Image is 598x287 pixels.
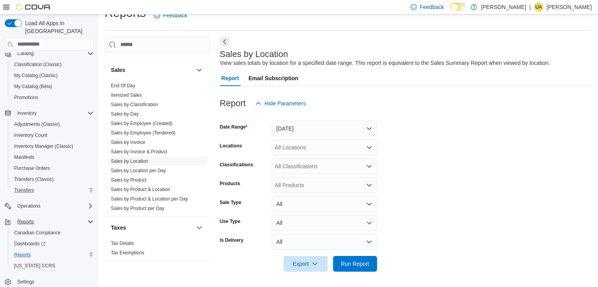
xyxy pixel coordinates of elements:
[11,82,94,91] span: My Catalog (Beta)
[220,50,288,59] h3: Sales by Location
[220,124,248,130] label: Date Range
[14,201,94,211] span: Operations
[248,70,298,86] span: Email Subscription
[11,239,49,248] a: Dashboards
[272,121,377,136] button: [DATE]
[14,165,50,171] span: Purchase Orders
[11,153,94,162] span: Manifests
[283,256,328,272] button: Export
[111,92,142,98] span: Itemized Sales
[8,163,97,174] button: Purchase Orders
[111,167,166,174] span: Sales by Location per Day
[11,120,63,129] a: Adjustments (Classic)
[17,50,33,57] span: Catalog
[11,239,94,248] span: Dashboards
[2,216,97,227] button: Reports
[2,48,97,59] button: Catalog
[14,263,55,269] span: [US_STATE] CCRS
[14,94,38,101] span: Promotions
[11,60,94,69] span: Classification (Classic)
[11,142,76,151] a: Inventory Manager (Classic)
[111,66,193,74] button: Sales
[14,72,58,79] span: My Catalog (Classic)
[8,185,97,196] button: Transfers
[546,2,592,12] p: [PERSON_NAME]
[111,168,166,173] a: Sales by Location per Day
[111,102,158,107] a: Sales by Classification
[220,162,253,168] label: Classifications
[366,182,372,188] button: Open list of options
[111,140,145,145] a: Sales by Invoice
[14,143,73,149] span: Inventory Manager (Classic)
[14,154,34,160] span: Manifests
[220,180,240,187] label: Products
[8,227,97,238] button: Canadian Compliance
[17,203,40,209] span: Operations
[288,256,323,272] span: Export
[111,177,147,183] a: Sales by Product
[14,132,48,138] span: Inventory Count
[151,7,190,23] a: Feedback
[111,186,170,193] span: Sales by Product & Location
[420,3,444,11] span: Feedback
[252,96,309,111] button: Hide Parameters
[105,81,210,216] div: Sales
[14,49,37,58] button: Catalog
[11,261,94,270] span: Washington CCRS
[221,70,239,86] span: Report
[14,61,62,68] span: Classification (Classic)
[11,60,65,69] a: Classification (Classic)
[14,252,31,258] span: Reports
[14,217,94,226] span: Reports
[11,164,53,173] a: Purchase Orders
[111,130,175,136] a: Sales by Employee (Tendered)
[8,70,97,81] button: My Catalog (Classic)
[8,81,97,92] button: My Catalog (Beta)
[111,206,164,211] a: Sales by Product per Day
[17,279,34,285] span: Settings
[8,174,97,185] button: Transfers (Classic)
[11,175,94,184] span: Transfers (Classic)
[220,143,242,149] label: Locations
[111,205,164,212] span: Sales by Product per Day
[366,144,372,151] button: Open list of options
[14,201,44,211] button: Operations
[111,66,125,74] h3: Sales
[11,228,94,237] span: Canadian Compliance
[17,110,37,116] span: Inventory
[265,99,306,107] span: Hide Parameters
[111,250,144,256] a: Tax Exemptions
[11,82,55,91] a: My Catalog (Beta)
[11,186,37,195] a: Transfers
[14,230,61,236] span: Canadian Compliance
[11,250,94,259] span: Reports
[220,218,240,224] label: Use Type
[220,59,550,67] div: View sales totals by location for a specified date range. This report is equivalent to the Sales ...
[11,120,94,129] span: Adjustments (Classic)
[220,37,229,46] button: Next
[11,228,64,237] a: Canadian Compliance
[11,71,94,80] span: My Catalog (Classic)
[111,120,173,127] span: Sales by Employee (Created)
[111,83,135,88] a: End Of Day
[16,3,51,11] img: Cova
[2,108,97,119] button: Inventory
[8,249,97,260] button: Reports
[11,131,94,140] span: Inventory Count
[11,93,94,102] span: Promotions
[111,139,145,145] span: Sales by Invoice
[111,149,167,155] a: Sales by Invoice & Product
[333,256,377,272] button: Run Report
[8,119,97,130] button: Adjustments (Classic)
[111,121,173,126] a: Sales by Employee (Created)
[272,234,377,250] button: All
[163,11,187,19] span: Feedback
[14,187,34,193] span: Transfers
[272,215,377,231] button: All
[8,238,97,249] a: Dashboards
[8,141,97,152] button: Inventory Manager (Classic)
